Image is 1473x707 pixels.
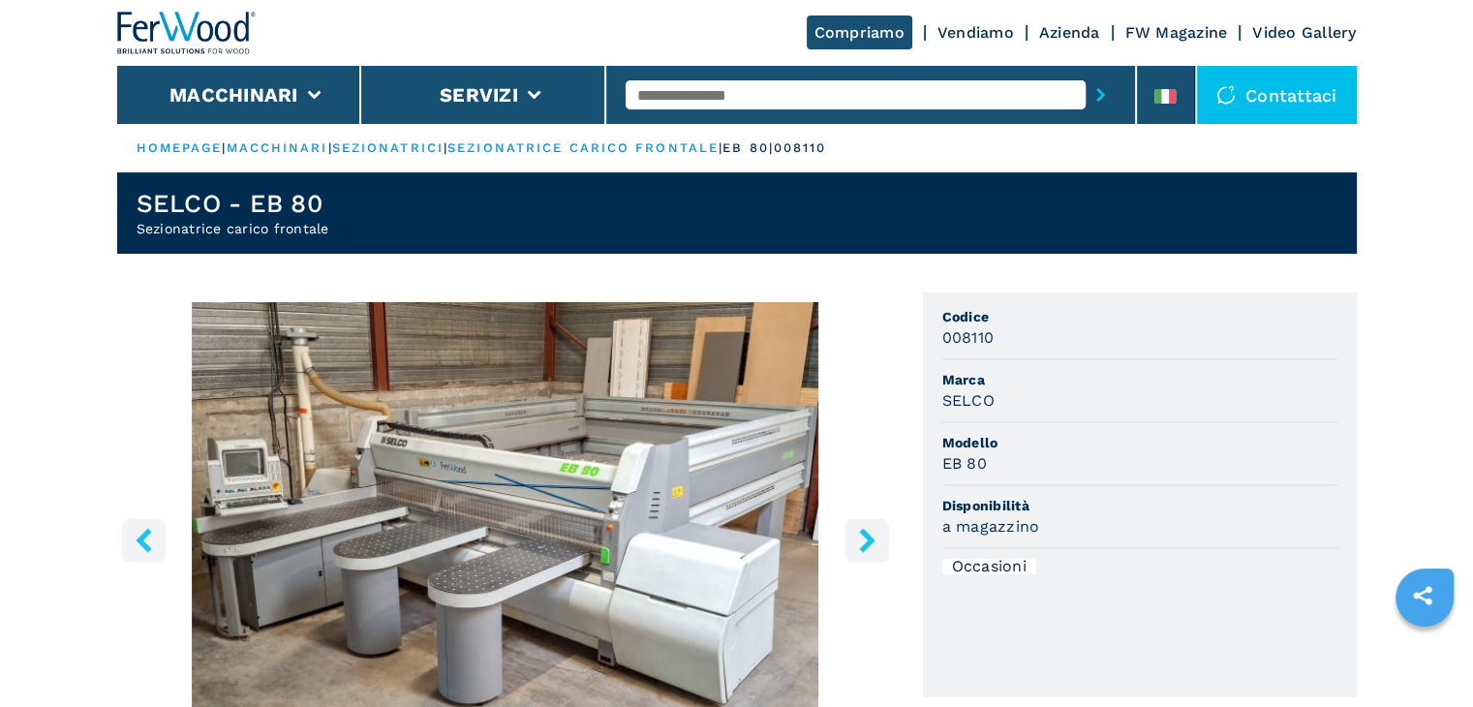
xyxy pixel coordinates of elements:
[942,370,1337,389] span: Marca
[937,23,1014,42] a: Vendiamo
[227,140,328,155] a: macchinari
[117,12,257,54] img: Ferwood
[774,139,827,157] p: 008110
[1125,23,1228,42] a: FW Magazine
[1039,23,1100,42] a: Azienda
[332,140,444,155] a: sezionatrici
[942,307,1337,326] span: Codice
[1391,620,1458,692] iframe: Chat
[807,15,912,49] a: Compriamo
[440,83,518,107] button: Servizi
[845,518,889,562] button: right-button
[1086,73,1116,117] button: submit-button
[942,496,1337,515] span: Disponibilità
[444,140,447,155] span: |
[942,559,1036,574] div: Occasioni
[137,188,329,219] h1: SELCO - EB 80
[942,515,1040,538] h3: a magazzino
[942,389,995,412] h3: SELCO
[137,140,223,155] a: HOMEPAGE
[1398,571,1447,620] a: sharethis
[1216,85,1236,105] img: Contattaci
[447,140,719,155] a: sezionatrice carico frontale
[222,140,226,155] span: |
[1252,23,1356,42] a: Video Gallery
[328,140,332,155] span: |
[942,433,1337,452] span: Modello
[942,326,995,349] h3: 008110
[122,518,166,562] button: left-button
[1197,66,1357,124] div: Contattaci
[942,452,987,475] h3: EB 80
[137,219,329,238] h2: Sezionatrice carico frontale
[719,140,722,155] span: |
[722,139,774,157] p: eb 80 |
[169,83,298,107] button: Macchinari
